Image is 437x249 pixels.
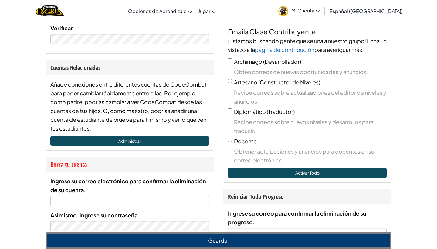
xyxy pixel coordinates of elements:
img: avatar [278,6,288,16]
span: Artesano [234,79,257,86]
span: Mi Cuenta [291,7,320,14]
button: Activar Todo [228,168,387,178]
h4: Emails Clase Contribuyente [228,27,387,36]
span: ¡Estamos buscando gente que se una a nuestro grupo! Echa un vistazo a la [228,37,387,53]
a: página de contribución [255,46,314,53]
div: Añade conexiones entre diferentes cuentas de CodeCombat para poder cambiar rápidamente entre ella... [50,80,209,133]
span: (Constructor de Niveles) [258,79,320,86]
a: Administrar [50,136,209,146]
a: Mi Cuenta [275,1,323,20]
label: Verificar [50,24,73,32]
span: Obtener actulizaciones y anuncios para docentes en su correo electrónico. [234,147,387,165]
span: Jugar [198,8,210,14]
span: para averiguar más. [314,46,364,53]
button: Guardar [47,234,390,247]
a: Opciones de Aprendizaje [125,3,195,19]
label: Ingrese su correo electrónico para confirmar la eliminación de su cuenta. [50,177,209,194]
div: Reiniciar Todo Progreso [228,192,387,201]
span: (Traductor) [267,108,295,115]
div: Cuentas Relacionadas [50,63,209,72]
a: Ozaria by CodeCombat logo [36,5,64,17]
img: Home [36,5,64,17]
span: Recibe correos sobre nuevos niveles y desarrollos para traducir. [234,118,387,135]
label: Ingrese su correo para confirmar la eliminación de su progreso. [228,209,387,227]
div: Borra tu cuenta [50,160,209,169]
span: Opciones de Aprendizaje [128,8,187,14]
span: Recibe correos sobre actualizaciones del editor de niveles y anuncios. [234,88,387,106]
span: Diplomático [234,108,266,115]
span: Obten correos de nuevas oportunidades y anuncios. [234,67,387,76]
a: Jugar [195,3,219,19]
span: Archimago [234,58,262,65]
span: Español ([GEOGRAPHIC_DATA]) [330,8,403,14]
a: Español ([GEOGRAPHIC_DATA]) [327,3,406,19]
span: Docente [234,138,257,145]
label: Asimismo, ingrese su contraseña. [50,211,140,220]
span: (Desarrollador) [263,58,301,65]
